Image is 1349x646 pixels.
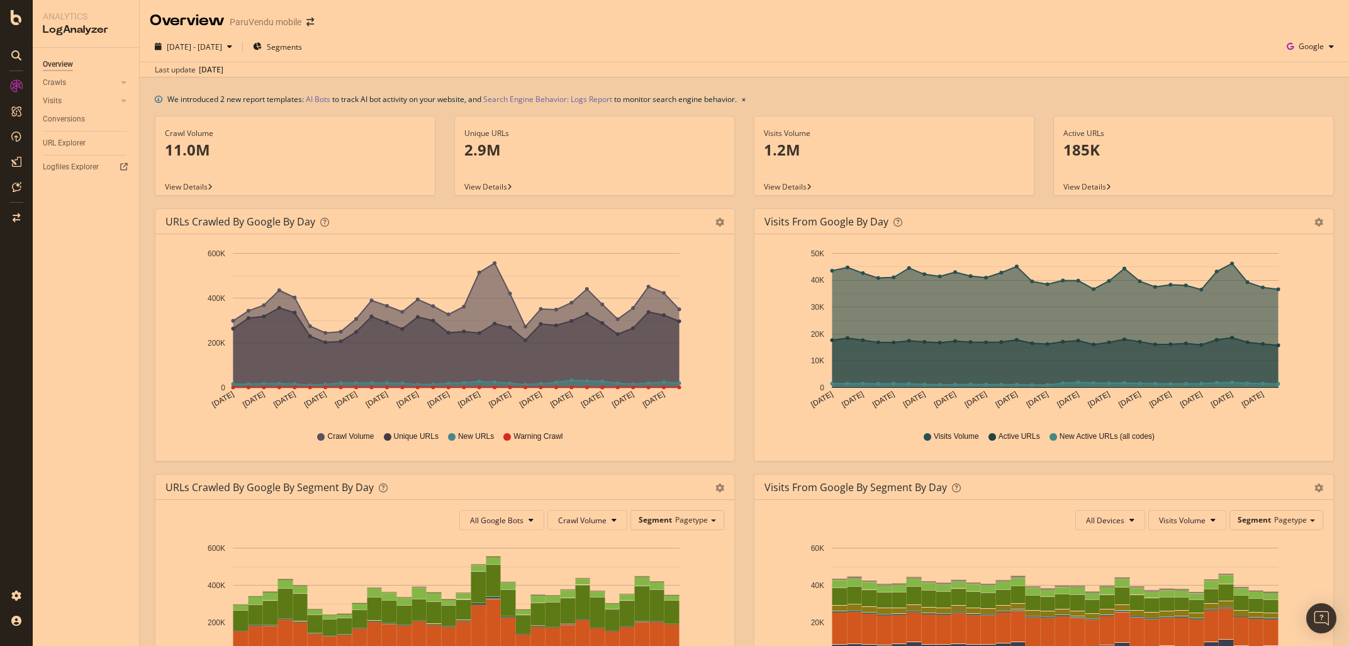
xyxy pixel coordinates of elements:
span: Visits Volume [1159,515,1206,526]
text: [DATE] [487,390,512,409]
div: Visits from Google by day [764,215,888,228]
div: gear [715,218,724,227]
text: 0 [820,383,824,392]
text: [DATE] [303,390,328,409]
text: 600K [208,544,225,553]
svg: A chart. [165,244,724,419]
text: [DATE] [641,390,666,409]
text: [DATE] [1086,390,1111,409]
text: [DATE] [1056,390,1081,409]
text: 40K [811,276,824,285]
span: Crawl Volume [558,515,607,526]
text: [DATE] [1025,390,1050,409]
text: 20K [811,619,824,628]
text: [DATE] [963,390,988,409]
text: [DATE] [809,390,834,409]
text: [DATE] [871,390,896,409]
span: Pagetype [1274,514,1307,525]
div: Overview [43,58,73,71]
text: 40K [811,581,824,590]
button: Crawl Volume [547,510,627,530]
text: [DATE] [272,390,297,409]
text: [DATE] [610,390,635,409]
span: New Active URLs (all codes) [1060,431,1155,442]
span: Unique URLs [394,431,439,442]
button: All Google Bots [459,510,544,530]
text: 20K [811,330,824,339]
span: Active URLs [999,431,1040,442]
text: [DATE] [241,390,266,409]
a: Logfiles Explorer [43,161,130,174]
span: View Details [165,181,208,192]
div: Logfiles Explorer [43,161,99,174]
span: Segment [1238,514,1271,525]
text: [DATE] [364,390,389,409]
text: 60K [811,544,824,553]
text: [DATE] [457,390,482,409]
div: We introduced 2 new report templates: to track AI bot activity on your website, and to monitor se... [167,93,737,106]
div: [DATE] [199,64,223,76]
p: 1.2M [764,139,1024,161]
span: All Devices [1086,515,1124,526]
text: [DATE] [210,390,235,409]
text: 0 [221,383,225,392]
span: View Details [464,181,507,192]
text: [DATE] [1178,390,1204,409]
text: [DATE] [1240,390,1265,409]
span: Warning Crawl [513,431,563,442]
button: Segments [248,37,307,57]
div: Open Intercom Messenger [1306,603,1336,633]
div: Crawls [43,76,66,89]
span: Segment [639,514,672,525]
text: [DATE] [333,390,359,409]
div: Unique URLs [464,128,725,139]
p: 185K [1063,139,1324,161]
text: 600K [208,249,225,258]
text: [DATE] [840,390,865,409]
div: Overview [150,10,225,31]
span: View Details [764,181,807,192]
div: LogAnalyzer [43,23,129,37]
div: info banner [155,93,1334,106]
span: New URLs [458,431,494,442]
div: arrow-right-arrow-left [306,18,314,26]
span: Crawl Volume [327,431,374,442]
a: URL Explorer [43,137,130,150]
div: gear [715,484,724,492]
text: 200K [208,619,225,628]
div: Crawl Volume [165,128,425,139]
div: Analytics [43,10,129,23]
text: [DATE] [395,390,420,409]
div: Conversions [43,113,85,126]
span: Google [1299,41,1324,52]
text: [DATE] [1148,390,1173,409]
a: Search Engine Behavior: Logs Report [483,93,612,106]
div: Visits [43,94,62,108]
text: 50K [811,249,824,258]
span: Pagetype [675,514,708,525]
text: [DATE] [1117,390,1142,409]
text: [DATE] [902,390,927,409]
div: Visits Volume [764,128,1024,139]
svg: A chart. [764,244,1323,419]
div: gear [1314,218,1323,227]
text: [DATE] [579,390,605,409]
text: [DATE] [1209,390,1234,409]
div: gear [1314,484,1323,492]
button: Visits Volume [1148,510,1226,530]
button: Google [1282,37,1339,57]
span: Segments [267,42,302,52]
a: Conversions [43,113,130,126]
a: Crawls [43,76,118,89]
a: AI Bots [306,93,330,106]
span: [DATE] - [DATE] [167,42,222,52]
div: URLs Crawled by Google By Segment By Day [165,481,374,494]
text: [DATE] [518,390,543,409]
div: Visits from Google By Segment By Day [764,481,947,494]
text: [DATE] [932,390,958,409]
div: Last update [155,64,223,76]
text: 400K [208,581,225,590]
p: 2.9M [464,139,725,161]
text: [DATE] [426,390,451,409]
